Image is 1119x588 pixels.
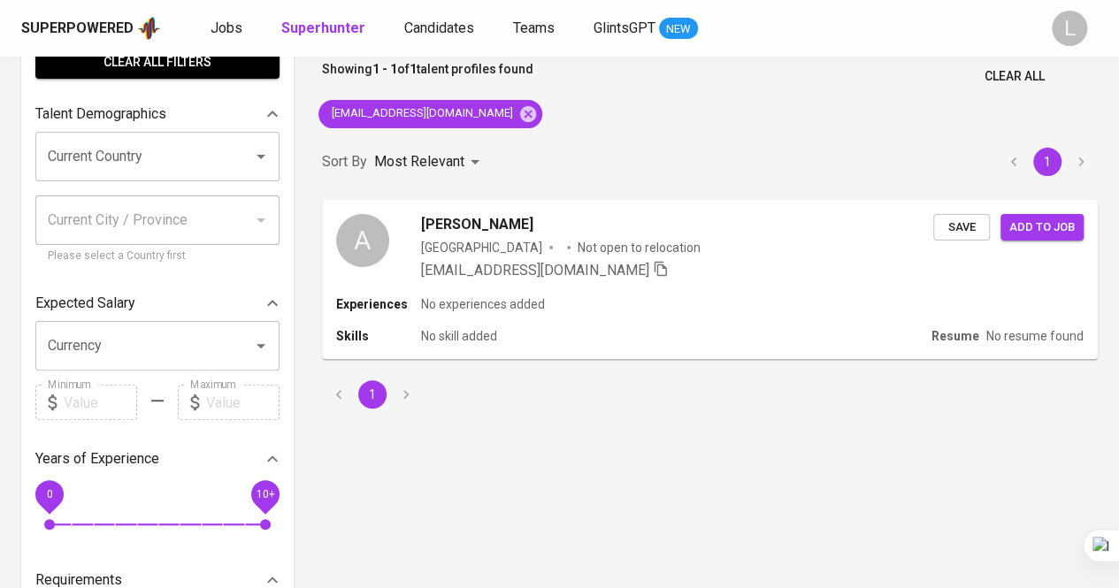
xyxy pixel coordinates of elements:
span: Save [942,218,981,238]
p: No skill added [421,327,497,345]
a: Jobs [211,18,246,40]
img: app logo [137,15,161,42]
p: Please select a Country first [48,248,267,265]
span: NEW [659,20,698,38]
p: Experiences [336,295,421,313]
span: Clear All filters [50,51,265,73]
b: 1 [410,62,417,76]
div: A [336,214,389,267]
p: Skills [336,327,421,345]
div: Talent Demographics [35,96,280,132]
p: Expected Salary [35,293,135,314]
p: Showing of talent profiles found [322,60,533,93]
input: Value [64,385,137,420]
div: L [1052,11,1087,46]
div: [GEOGRAPHIC_DATA] [421,239,542,256]
a: Superhunter [281,18,369,40]
p: Talent Demographics [35,103,166,125]
span: Teams [513,19,555,36]
span: Add to job [1009,218,1075,238]
span: [PERSON_NAME] [421,214,533,235]
span: Candidates [404,19,474,36]
b: 1 - 1 [372,62,397,76]
nav: pagination navigation [322,380,423,409]
button: Clear All [977,60,1052,93]
div: [EMAIL_ADDRESS][DOMAIN_NAME] [318,100,542,128]
span: [EMAIL_ADDRESS][DOMAIN_NAME] [318,105,524,122]
p: No resume found [986,327,1084,345]
span: Jobs [211,19,242,36]
a: A[PERSON_NAME][GEOGRAPHIC_DATA]Not open to relocation[EMAIL_ADDRESS][DOMAIN_NAME] SaveAdd to jobE... [322,200,1098,359]
div: Expected Salary [35,286,280,321]
div: Superpowered [21,19,134,39]
a: Candidates [404,18,478,40]
span: 10+ [256,488,274,500]
button: page 1 [1033,148,1062,176]
button: Open [249,144,273,169]
div: Years of Experience [35,441,280,477]
b: Superhunter [281,19,365,36]
a: GlintsGPT NEW [594,18,698,40]
button: page 1 [358,380,387,409]
button: Add to job [1000,214,1084,241]
div: Most Relevant [374,146,486,179]
p: No experiences added [421,295,545,313]
button: Open [249,333,273,358]
input: Value [206,385,280,420]
p: Resume [931,327,979,345]
span: 0 [46,488,52,500]
p: Most Relevant [374,151,464,172]
span: Clear All [985,65,1045,88]
nav: pagination navigation [997,148,1098,176]
p: Not open to relocation [578,239,701,256]
button: Save [933,214,990,241]
p: Years of Experience [35,448,159,470]
span: GlintsGPT [594,19,655,36]
span: [EMAIL_ADDRESS][DOMAIN_NAME] [421,262,649,279]
a: Superpoweredapp logo [21,15,161,42]
a: Teams [513,18,558,40]
button: Clear All filters [35,46,280,79]
p: Sort By [322,151,367,172]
